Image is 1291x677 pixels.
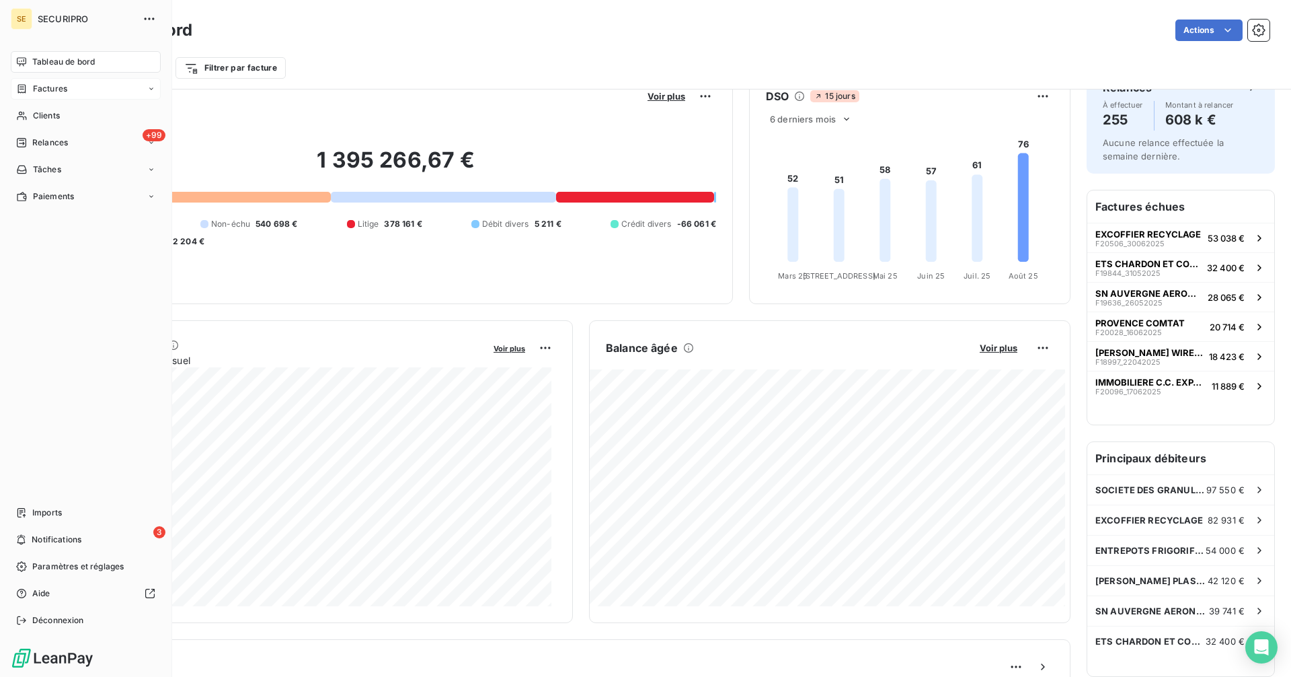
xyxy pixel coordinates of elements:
[1087,190,1274,223] h6: Factures échues
[11,78,161,100] a: Factures
[1095,229,1201,240] span: EXCOFFIER RECYCLAGE
[1208,233,1245,244] span: 53 038 €
[917,271,945,281] tspan: Juin 25
[11,502,161,524] a: Imports
[1210,322,1245,332] span: 20 714 €
[976,342,1021,354] button: Voir plus
[1103,109,1143,131] h4: 255
[1245,631,1278,664] div: Open Intercom Messenger
[1208,575,1245,586] span: 42 120 €
[1206,636,1245,647] span: 32 400 €
[964,271,990,281] tspan: Juil. 25
[358,218,379,230] span: Litige
[621,218,672,230] span: Crédit divers
[76,353,484,367] span: Chiffre d'affaires mensuel
[1175,20,1243,41] button: Actions
[494,344,525,353] span: Voir plus
[1103,101,1143,109] span: À effectuer
[1095,299,1163,307] span: F19636_26052025
[643,90,689,102] button: Voir plus
[1087,282,1274,312] button: SN AUVERGNE AERONAUTIQUEF19636_2605202528 065 €
[1095,358,1161,366] span: F18997_22042025
[1095,258,1202,269] span: ETS CHARDON ET COUCHOUD
[33,110,60,122] span: Clients
[1095,377,1206,388] span: IMMOBILIERE C.C. EXPANSION
[490,342,529,354] button: Voir plus
[1208,515,1245,526] span: 82 931 €
[76,147,716,187] h2: 1 395 266,67 €
[11,51,161,73] a: Tableau de bord
[1095,347,1204,358] span: [PERSON_NAME] WIRE [GEOGRAPHIC_DATA]
[1095,269,1161,277] span: F19844_31052025
[1087,371,1274,400] button: IMMOBILIERE C.C. EXPANSIONF20096_1706202511 889 €
[1095,545,1206,556] span: ENTREPOTS FRIGORIFIQUES DU VELAY
[606,340,678,356] h6: Balance âgée
[648,91,685,102] span: Voir plus
[384,218,422,230] span: 378 161 €
[1209,606,1245,616] span: 39 741 €
[32,614,84,627] span: Déconnexion
[1095,606,1209,616] span: SN AUVERGNE AERONAUTIQUE
[1095,575,1208,586] span: [PERSON_NAME] PLASTIQUES INNOVATION SAS
[32,587,50,600] span: Aide
[11,8,32,30] div: SE
[211,218,250,230] span: Non-échu
[11,186,161,207] a: Paiements
[1087,341,1274,371] button: [PERSON_NAME] WIRE [GEOGRAPHIC_DATA]F18997_2204202518 423 €
[1165,109,1234,131] h4: 608 k €
[1095,388,1161,396] span: F20096_17062025
[1087,312,1274,341] button: PROVENCE COMTATF20028_1606202520 714 €
[1009,271,1038,281] tspan: Août 25
[766,88,789,104] h6: DSO
[803,271,875,281] tspan: [STREET_ADDRESS]
[169,236,204,248] span: -2 204 €
[11,647,94,669] img: Logo LeanPay
[11,556,161,577] a: Paramètres et réglages
[175,57,286,79] button: Filtrer par facture
[1212,381,1245,392] span: 11 889 €
[11,105,161,127] a: Clients
[1095,515,1203,526] span: EXCOFFIER RECYCLAGE
[11,159,161,180] a: Tâches
[1095,328,1162,336] span: F20028_16062025
[1095,636,1206,647] span: ETS CHARDON ET COUCHOUD
[38,13,134,24] span: SECURIPRO
[1087,442,1274,474] h6: Principaux débiteurs
[482,218,529,230] span: Débit divers
[153,526,165,538] span: 3
[11,132,161,153] a: +99Relances
[770,114,836,124] span: 6 derniers mois
[11,583,161,604] a: Aide
[33,190,74,203] span: Paiements
[32,534,81,546] span: Notifications
[33,83,67,95] span: Factures
[32,507,62,519] span: Imports
[32,56,95,68] span: Tableau de bord
[778,271,808,281] tspan: Mars 25
[980,343,1017,353] span: Voir plus
[677,218,716,230] span: -66 061 €
[1209,351,1245,362] span: 18 423 €
[535,218,561,230] span: 5 211 €
[1207,262,1245,273] span: 32 400 €
[1087,252,1274,282] button: ETS CHARDON ET COUCHOUDF19844_3105202532 400 €
[873,271,898,281] tspan: Mai 25
[143,129,165,141] span: +99
[1095,240,1165,248] span: F20506_30062025
[1208,292,1245,303] span: 28 065 €
[1087,223,1274,252] button: EXCOFFIER RECYCLAGEF20506_3006202553 038 €
[1206,545,1245,556] span: 54 000 €
[1095,318,1185,328] span: PROVENCE COMTAT
[1103,137,1224,162] span: Aucune relance effectuée la semaine dernière.
[810,90,859,102] span: 15 jours
[32,561,124,573] span: Paramètres et réglages
[1165,101,1234,109] span: Montant à relancer
[32,137,68,149] span: Relances
[1095,288,1202,299] span: SN AUVERGNE AERONAUTIQUE
[1095,485,1206,495] span: SOCIETE DES GRANULES D'ARLANC
[256,218,297,230] span: 540 698 €
[33,164,61,176] span: Tâches
[1206,485,1245,495] span: 97 550 €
